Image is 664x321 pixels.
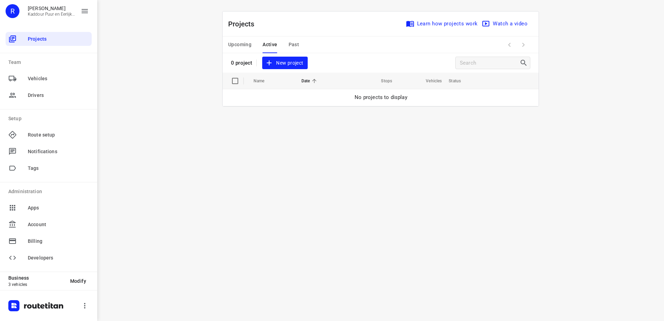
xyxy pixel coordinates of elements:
span: Account [28,221,89,228]
span: Past [289,40,299,49]
p: Team [8,59,92,66]
span: Route setup [28,131,89,139]
span: Vehicles [28,75,89,82]
span: Next Page [516,38,530,52]
span: Name [254,77,274,85]
div: Drivers [6,88,92,102]
div: Billing [6,234,92,248]
div: Route setup [6,128,92,142]
span: Billing [28,238,89,245]
button: New project [262,57,307,69]
div: Developers [6,251,92,265]
span: Status [449,77,470,85]
div: Projects [6,32,92,46]
button: Modify [65,275,92,287]
span: Projects [28,35,89,43]
span: Developers [28,254,89,262]
div: Apps [6,201,92,215]
p: Rachid Kaddour [28,6,75,11]
span: Previous Page [503,38,516,52]
span: Date [301,77,319,85]
input: Search projects [460,58,520,68]
span: Tags [28,165,89,172]
div: Account [6,217,92,231]
span: Notifications [28,148,89,155]
p: Projects [228,19,260,29]
div: Vehicles [6,72,92,85]
span: Apps [28,204,89,212]
span: Modify [70,278,86,284]
div: Search [520,59,530,67]
span: New project [266,59,303,67]
div: Notifications [6,145,92,158]
span: Stops [372,77,392,85]
p: Business [8,275,65,281]
p: 0 project [231,60,252,66]
span: Active [263,40,277,49]
span: Vehicles [417,77,442,85]
span: Drivers [28,92,89,99]
span: Upcoming [228,40,251,49]
div: R [6,4,19,18]
div: Tags [6,161,92,175]
p: Kaddour Puur en Eerlijk Vlees B.V. [28,12,75,17]
p: 3 vehicles [8,282,65,287]
p: Administration [8,188,92,195]
p: Setup [8,115,92,122]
